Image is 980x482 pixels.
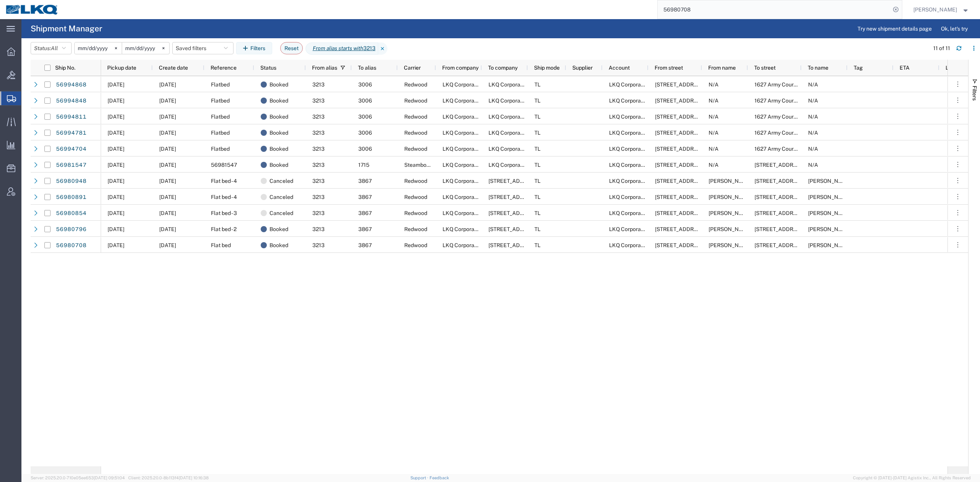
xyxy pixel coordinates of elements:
[56,159,87,171] a: 56981547
[755,162,805,168] span: 2850 Viking Way
[211,226,237,232] span: Flat bed - 2
[534,98,541,104] span: TL
[179,475,209,480] span: [DATE] 10:16:38
[488,178,539,184] span: 3867 West Sacramento
[755,194,849,200] span: 3520 Carlin Drive
[488,146,529,152] span: LKQ Corporation
[211,114,230,120] span: Flatbed
[709,194,752,200] span: Fernando Junior
[404,162,485,168] span: Steamboat Transportation Group
[51,45,58,51] span: All
[108,178,124,184] span: 10/01/2025
[358,162,369,168] span: 1715
[269,93,288,109] span: Booked
[534,162,541,168] span: TL
[269,141,288,157] span: Booked
[808,130,818,136] span: N/A
[443,81,483,88] span: LKQ Corporation
[443,210,483,216] span: LKQ Corporation
[442,65,479,71] span: From company
[269,125,288,141] span: Booked
[312,114,325,120] span: 3213
[358,98,372,104] span: 3006
[609,162,650,168] span: LKQ Corporation
[913,5,957,14] span: Matt Harvey
[31,19,102,38] h4: Shipment Manager
[534,146,541,152] span: TL
[404,226,427,232] span: Redwood
[269,237,288,253] span: Booked
[211,81,230,88] span: Flatbed
[269,77,288,93] span: Booked
[709,146,719,152] span: N/A
[94,475,125,480] span: [DATE] 09:51:04
[211,242,231,248] span: Flat bed
[358,65,376,71] span: To alias
[488,81,529,88] span: LKQ Corporation
[312,98,325,104] span: 3213
[972,86,978,101] span: Filters
[159,65,188,71] span: Create date
[305,42,378,55] span: From alias starts with 3213
[933,44,950,52] div: 11 of 11
[56,191,87,204] a: 56980891
[211,178,237,184] span: Flat bed - 4
[655,81,749,88] span: 30336 Whipple Rd
[56,223,87,236] a: 56980796
[609,130,650,136] span: LKQ Corporation
[312,146,325,152] span: 3213
[404,130,427,136] span: Redwood
[159,194,176,200] span: 09/30/2025
[655,114,749,120] span: 30336 Whipple Rd
[358,194,372,200] span: 3867
[755,226,849,232] span: 3520 Carlin Drive
[55,65,75,71] span: Ship No.
[443,162,483,168] span: LKQ Corporation
[709,81,719,88] span: N/A
[534,226,541,232] span: TL
[312,210,325,216] span: 3213
[108,242,124,248] span: 10/01/2025
[808,146,818,152] span: N/A
[5,4,59,15] img: logo
[534,210,541,216] span: TL
[488,162,529,168] span: LKQ Corporation
[755,98,816,104] span: 1627 Army Court #67 & 8
[56,79,87,91] a: 56994868
[534,178,541,184] span: TL
[404,178,427,184] span: Redwood
[56,111,87,123] a: 56994811
[211,210,237,216] span: Flat bed - 3
[755,81,816,88] span: 1627 Army Court #67 & 8
[358,114,372,120] span: 3006
[534,130,541,136] span: TL
[755,114,816,120] span: 1627 Army Court #67 & 8
[56,207,87,220] a: 56980854
[269,157,288,173] span: Booked
[488,226,539,232] span: 3867 West Sacramento
[159,146,176,152] span: 10/01/2025
[755,210,849,216] span: 3520 Carlin Drive
[269,189,293,205] span: Canceled
[488,194,539,200] span: 3867 West Sacramento
[260,65,276,71] span: Status
[755,146,816,152] span: 1627 Army Court #67 & 8
[108,194,124,200] span: 10/01/2025
[655,178,749,184] span: 30336 Whipple Rd
[534,65,560,71] span: Ship mode
[108,81,124,88] span: 10/01/2025
[313,44,363,52] i: From alias starts with
[108,210,124,216] span: 10/01/2025
[709,178,752,184] span: Fernando Junior
[488,98,529,104] span: LKQ Corporation
[358,210,372,216] span: 3867
[755,130,816,136] span: 1627 Army Court #67 & 8
[56,143,87,155] a: 56994704
[655,226,749,232] span: 30336 Whipple Rd
[708,65,736,71] span: From name
[534,242,541,248] span: TL
[488,242,539,248] span: 3867 West Sacramento
[808,242,852,248] span: Fernando Junior
[312,162,325,168] span: 3213
[808,162,818,168] span: N/A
